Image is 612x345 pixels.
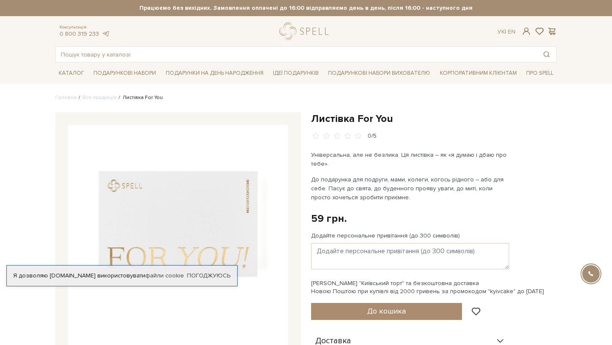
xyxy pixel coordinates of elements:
span: Консультація: [59,25,110,30]
label: Додайте персональне привітання (до 300 символів) [311,232,460,240]
strong: Працюємо без вихідних. Замовлення оплачені до 16:00 відправляємо день в день, після 16:00 - насту... [55,4,557,12]
li: Листівка For You [116,94,163,102]
a: Вся продукція [82,94,116,101]
p: Універсальна, але не безлика. Ця листівка – як «я думаю і дбаю про тебе». [311,150,510,168]
button: До кошика [311,303,462,320]
a: Каталог [55,67,88,80]
div: 0/5 [368,132,377,140]
div: [PERSON_NAME] "Київський торт" та безкоштовна доставка Новою Поштою при купівлі від 2000 гривень ... [311,280,557,295]
div: 59 грн. [311,212,347,225]
a: Подарунки на День народження [162,67,267,80]
div: Ук [498,28,516,36]
span: Доставка [315,337,351,345]
div: Я дозволяю [DOMAIN_NAME] використовувати [7,272,237,280]
a: Погоджуюсь [187,272,230,280]
a: Про Spell [523,67,557,80]
a: файли cookie [145,272,184,279]
h1: Листівка For You [311,112,557,125]
a: Ідеї подарунків [269,67,322,80]
input: Пошук товару у каталозі [56,47,537,62]
a: 0 800 319 233 [59,30,99,37]
p: До подарунка для подруги, мами, колеги, когось рідного – або для себе. Пасує до свята, до буденно... [311,175,510,202]
span: | [505,28,506,35]
a: telegram [101,30,110,37]
a: En [508,28,516,35]
img: Листівка For You [68,125,288,345]
a: logo [279,23,332,40]
a: Подарункові набори вихователю [325,66,433,80]
span: До кошика [367,306,406,316]
a: Корпоративним клієнтам [436,66,520,80]
a: Подарункові набори [90,67,159,80]
button: Пошук товару у каталозі [537,47,556,62]
a: Головна [55,94,76,101]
